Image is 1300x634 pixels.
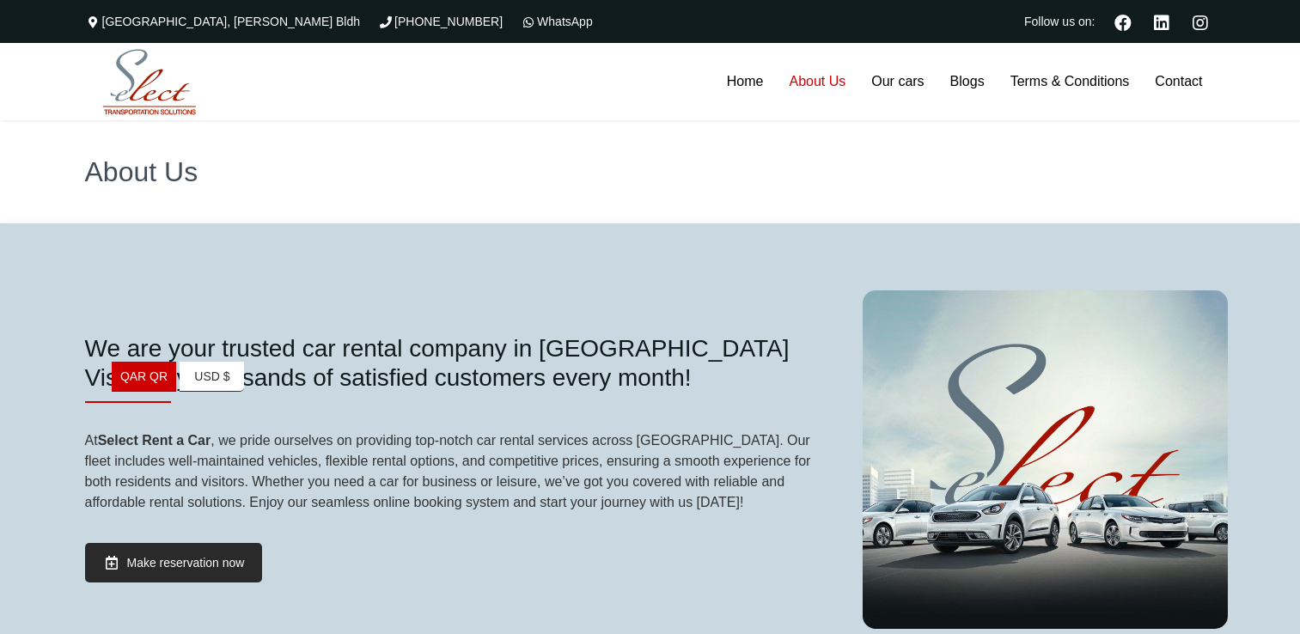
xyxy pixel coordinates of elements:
a: [PHONE_NUMBER] [377,15,503,28]
a: Instagram [1186,12,1216,31]
a: Home [714,43,777,120]
a: USD $ [180,362,244,392]
img: Select Rent a Car [89,46,210,119]
a: Contact [1142,43,1215,120]
a: Linkedin [1147,12,1177,31]
a: QAR QR [112,362,176,392]
a: Our cars [858,43,937,120]
h1: About Us [85,158,1216,186]
a: About Us [776,43,858,120]
a: WhatsApp [520,15,593,28]
a: Facebook [1108,12,1138,31]
a: Terms & Conditions [998,43,1143,120]
a: Blogs [937,43,998,120]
